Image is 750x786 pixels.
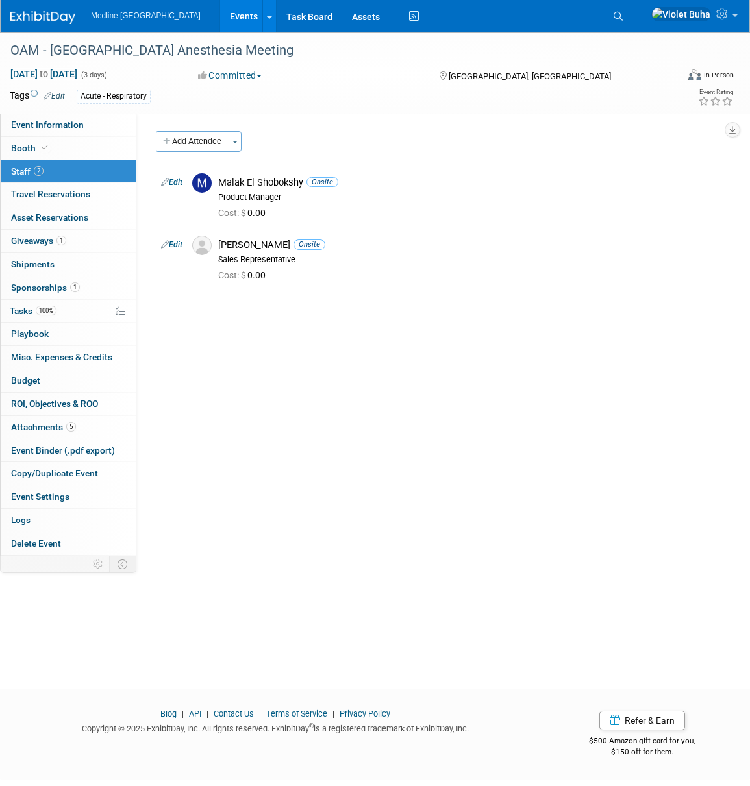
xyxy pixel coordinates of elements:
img: M.jpg [192,173,212,193]
a: Playbook [1,323,136,345]
a: Refer & Earn [599,711,685,730]
div: $500 Amazon gift card for you, [560,727,725,757]
span: | [329,709,338,718]
div: Product Manager [218,192,709,203]
span: Copy/Duplicate Event [11,468,98,478]
a: Sponsorships1 [1,276,136,299]
span: Tasks [10,306,56,316]
img: Associate-Profile-5.png [192,236,212,255]
button: Add Attendee [156,131,229,152]
a: Budget [1,369,136,392]
span: to [38,69,50,79]
sup: ® [309,722,314,730]
span: Onsite [306,177,338,187]
div: In-Person [703,70,734,80]
span: | [179,709,187,718]
div: [PERSON_NAME] [218,239,709,251]
a: Event Settings [1,485,136,508]
a: Misc. Expenses & Credits [1,346,136,369]
a: Event Binder (.pdf export) [1,439,136,462]
span: Asset Reservations [11,212,88,223]
span: Medline [GEOGRAPHIC_DATA] [91,11,201,20]
span: Event Information [11,119,84,130]
div: Acute - Respiratory [77,90,151,103]
span: 1 [70,282,80,292]
span: 5 [66,422,76,432]
span: 1 [56,236,66,245]
a: Event Information [1,114,136,136]
a: API [189,709,201,718]
span: 2 [34,166,44,176]
span: Sponsorships [11,282,80,293]
span: Budget [11,375,40,386]
span: Misc. Expenses & Credits [11,352,112,362]
span: Cost: $ [218,208,247,218]
td: Toggle Event Tabs [110,556,136,572]
span: Attachments [11,422,76,432]
span: [DATE] [DATE] [10,68,78,80]
a: Copy/Duplicate Event [1,462,136,485]
span: Cost: $ [218,270,247,280]
span: ROI, Objectives & ROO [11,399,98,409]
a: Edit [44,92,65,101]
a: Tasks100% [1,300,136,323]
div: Sales Representative [218,254,709,265]
span: Shipments [11,259,55,269]
div: Event Rating [698,89,733,95]
a: Blog [160,709,177,718]
div: OAM - [GEOGRAPHIC_DATA] Anesthesia Meeting [6,39,663,62]
span: Event Binder (.pdf export) [11,445,115,456]
div: Copyright © 2025 ExhibitDay, Inc. All rights reserved. ExhibitDay is a registered trademark of Ex... [10,720,541,735]
span: Playbook [11,328,49,339]
span: Event Settings [11,491,69,502]
span: Booth [11,143,51,153]
a: Asset Reservations [1,206,136,229]
div: Event Format [621,68,734,87]
td: Personalize Event Tab Strip [87,556,110,572]
img: Format-Inperson.png [688,69,701,80]
a: Logs [1,509,136,532]
a: Contact Us [214,709,254,718]
a: Giveaways1 [1,230,136,252]
span: Staff [11,166,44,177]
span: 0.00 [218,270,271,280]
a: Delete Event [1,532,136,555]
td: Tags [10,89,65,104]
a: Edit [161,178,182,187]
a: Travel Reservations [1,183,136,206]
a: Shipments [1,253,136,276]
span: | [256,709,264,718]
a: Edit [161,240,182,249]
button: Committed [194,69,267,82]
img: ExhibitDay [10,11,75,24]
span: Delete Event [11,538,61,548]
div: Malak El Shobokshy [218,177,709,189]
span: | [203,709,212,718]
span: [GEOGRAPHIC_DATA], [GEOGRAPHIC_DATA] [449,71,611,81]
img: Violet Buha [651,7,711,21]
span: Giveaways [11,236,66,246]
span: Travel Reservations [11,189,90,199]
a: ROI, Objectives & ROO [1,393,136,415]
a: Booth [1,137,136,160]
span: Logs [11,515,31,525]
a: Privacy Policy [340,709,390,718]
span: 0.00 [218,208,271,218]
i: Booth reservation complete [42,144,48,151]
span: (3 days) [80,71,107,79]
a: Attachments5 [1,416,136,439]
a: Staff2 [1,160,136,183]
a: Terms of Service [266,709,327,718]
span: Onsite [294,239,325,249]
span: 100% [36,306,56,315]
div: $150 off for them. [560,746,725,757]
